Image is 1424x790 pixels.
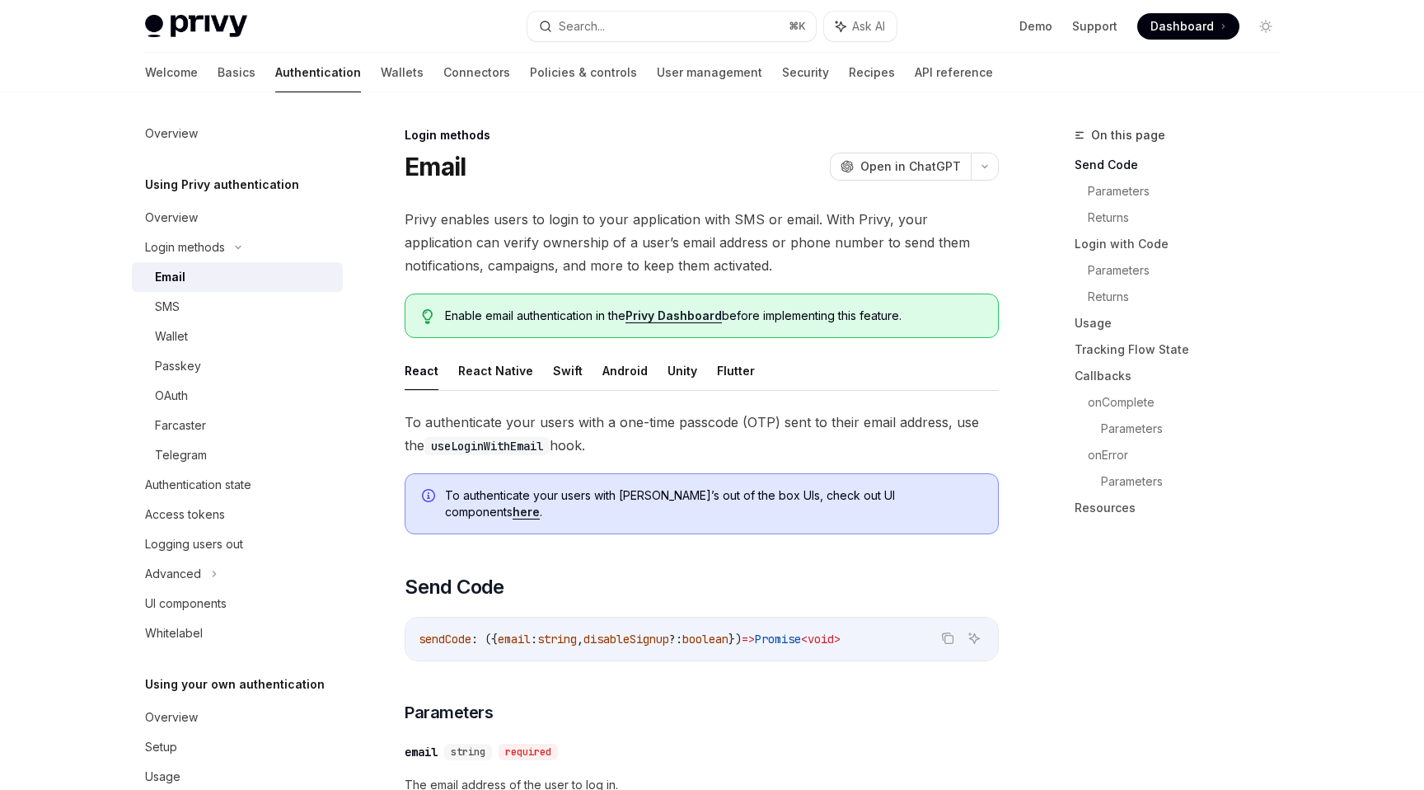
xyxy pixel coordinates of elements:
[145,675,325,694] h5: Using your own authentication
[132,529,343,559] a: Logging users out
[755,632,801,647] span: Promise
[132,322,343,351] a: Wallet
[824,12,897,41] button: Ask AI
[145,708,198,727] div: Overview
[1075,152,1292,178] a: Send Code
[132,119,343,148] a: Overview
[155,416,206,435] div: Farcaster
[145,124,198,143] div: Overview
[422,489,438,506] svg: Info
[132,589,343,618] a: UI components
[145,767,180,787] div: Usage
[499,744,558,760] div: required
[458,351,533,390] button: React Native
[275,53,361,92] a: Authentication
[471,632,498,647] span: : ({
[1088,389,1292,416] a: onComplete
[1137,13,1239,40] a: Dashboard
[808,632,834,647] span: void
[132,203,343,233] a: Overview
[422,309,433,324] svg: Tip
[132,618,343,648] a: Whitelabel
[405,351,438,390] button: React
[1075,310,1292,336] a: Usage
[682,632,728,647] span: boolean
[145,15,247,38] img: light logo
[405,574,504,600] span: Send Code
[381,53,424,92] a: Wallets
[915,53,993,92] a: API reference
[445,487,981,520] span: To authenticate your users with [PERSON_NAME]’s out of the box UIs, check out UI components .
[830,153,971,181] button: Open in ChatGPT
[145,53,198,92] a: Welcome
[145,594,227,614] div: UI components
[1088,284,1292,310] a: Returns
[145,534,243,554] div: Logging users out
[132,470,343,500] a: Authentication state
[860,158,961,175] span: Open in ChatGPT
[1088,205,1292,231] a: Returns
[132,351,343,381] a: Passkey
[963,628,985,649] button: Ask AI
[530,53,637,92] a: Policies & controls
[1101,416,1292,442] a: Parameters
[577,632,583,647] span: ,
[132,703,343,732] a: Overview
[405,701,493,724] span: Parameters
[625,308,722,323] a: Privy Dashboard
[132,732,343,762] a: Setup
[742,632,755,647] span: =>
[849,53,895,92] a: Recipes
[1253,13,1279,40] button: Toggle dark mode
[405,127,999,143] div: Login methods
[445,308,981,324] span: Enable email authentication in the before implementing this feature.
[145,623,203,643] div: Whitelabel
[155,297,180,317] div: SMS
[1101,468,1292,495] a: Parameters
[513,505,540,520] a: here
[145,475,251,495] div: Authentication state
[132,381,343,411] a: OAuth
[132,411,343,440] a: Farcaster
[424,437,550,455] code: useLoginWithEmail
[155,445,207,465] div: Telegram
[801,632,808,647] span: <
[405,208,999,277] span: Privy enables users to login to your application with SMS or email. With Privy, your application ...
[132,500,343,529] a: Access tokens
[132,440,343,470] a: Telegram
[1088,442,1292,468] a: onError
[145,208,198,228] div: Overview
[559,16,605,36] div: Search...
[782,53,829,92] a: Security
[132,292,343,322] a: SMS
[145,505,225,524] div: Access tokens
[498,632,531,647] span: email
[155,267,185,287] div: Email
[852,18,885,35] span: Ask AI
[537,632,577,647] span: string
[405,411,999,457] span: To authenticate your users with a one-time passcode (OTP) sent to their email address, use the hook.
[728,632,742,647] span: })
[657,53,762,92] a: User management
[1091,125,1165,145] span: On this page
[1072,18,1117,35] a: Support
[1088,257,1292,284] a: Parameters
[155,356,201,376] div: Passkey
[145,175,299,195] h5: Using Privy authentication
[789,20,806,33] span: ⌘ K
[443,53,510,92] a: Connectors
[1088,178,1292,205] a: Parameters
[1075,336,1292,363] a: Tracking Flow State
[1075,231,1292,257] a: Login with Code
[937,628,958,649] button: Copy the contents from the code block
[527,12,816,41] button: Search...⌘K
[602,351,648,390] button: Android
[155,386,188,406] div: OAuth
[145,564,201,584] div: Advanced
[1150,18,1214,35] span: Dashboard
[419,632,471,647] span: sendCode
[834,632,841,647] span: >
[667,351,697,390] button: Unity
[405,744,438,760] div: email
[451,745,485,759] span: string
